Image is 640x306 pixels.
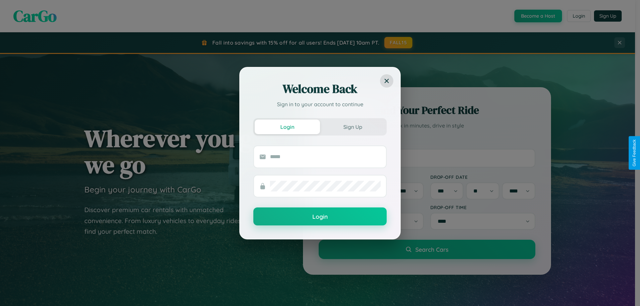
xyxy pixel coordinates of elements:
h2: Welcome Back [253,81,387,97]
button: Login [255,120,320,134]
button: Login [253,207,387,225]
button: Sign Up [320,120,385,134]
div: Give Feedback [632,140,637,166]
p: Sign in to your account to continue [253,100,387,108]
